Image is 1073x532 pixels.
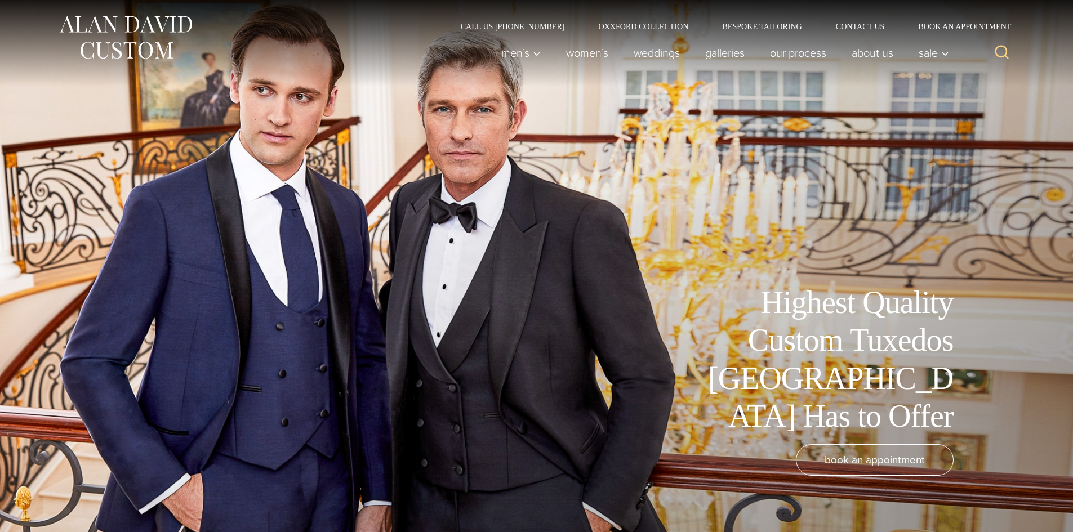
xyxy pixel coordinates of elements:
[621,42,692,64] a: weddings
[444,23,582,30] a: Call Us [PHONE_NUMBER]
[700,284,954,435] h1: Highest Quality Custom Tuxedos [GEOGRAPHIC_DATA] Has to Offer
[757,42,839,64] a: Our Process
[919,47,949,59] span: Sale
[989,39,1016,66] button: View Search Form
[692,42,757,64] a: Galleries
[825,451,925,468] span: book an appointment
[553,42,621,64] a: Women’s
[581,23,705,30] a: Oxxford Collection
[501,47,541,59] span: Men’s
[488,42,955,64] nav: Primary Navigation
[819,23,902,30] a: Contact Us
[705,23,818,30] a: Bespoke Tailoring
[58,12,193,62] img: Alan David Custom
[444,23,1016,30] nav: Secondary Navigation
[796,444,954,476] a: book an appointment
[901,23,1015,30] a: Book an Appointment
[839,42,906,64] a: About Us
